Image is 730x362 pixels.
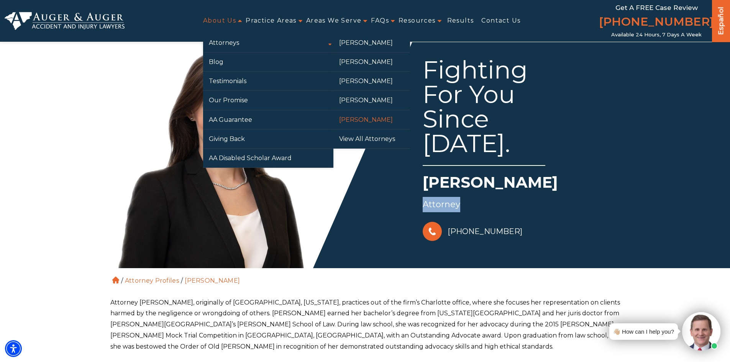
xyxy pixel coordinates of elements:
a: Our Promise [203,91,333,110]
a: Results [447,12,474,29]
a: Testimonials [203,72,333,90]
a: [PERSON_NAME] [333,110,410,129]
span: Get a FREE Case Review [615,4,698,11]
a: [PHONE_NUMBER] [599,13,714,32]
a: [PERSON_NAME] [333,52,410,71]
img: Intaker widget Avatar [682,312,720,351]
a: AA Guarantee [203,110,333,129]
div: Accessibility Menu [5,340,22,357]
a: AA Disabled Scholar Award [203,149,333,167]
a: [PERSON_NAME] [333,33,410,52]
a: Blog [203,52,333,71]
img: Madison McLawhorn [105,38,335,268]
a: View All Attorneys [333,129,410,148]
a: Attorneys [203,33,333,52]
a: Home [112,277,119,283]
h1: [PERSON_NAME] [423,172,621,197]
div: 👋🏼 How can I help you? [613,326,674,337]
a: Contact Us [481,12,520,29]
a: Practice Areas [246,12,297,29]
a: About Us [203,12,236,29]
div: Attorney [423,197,621,212]
a: Resources [399,12,436,29]
a: Giving Back [203,129,333,148]
a: [PERSON_NAME] [333,72,410,90]
span: Available 24 Hours, 7 Days a Week [611,32,702,38]
a: [PERSON_NAME] [333,91,410,110]
a: Areas We Serve [306,12,362,29]
img: Auger & Auger Accident and Injury Lawyers Logo [5,12,125,30]
a: [PHONE_NUMBER] [423,220,522,243]
ol: / / [110,268,620,286]
a: FAQs [371,12,389,29]
a: Attorney Profiles [125,277,179,284]
li: [PERSON_NAME] [183,277,242,284]
p: Attorney [PERSON_NAME], originally of [GEOGRAPHIC_DATA], [US_STATE], practices out of the firm’s ... [110,297,620,352]
div: Fighting For You Since [DATE]. [423,57,545,166]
